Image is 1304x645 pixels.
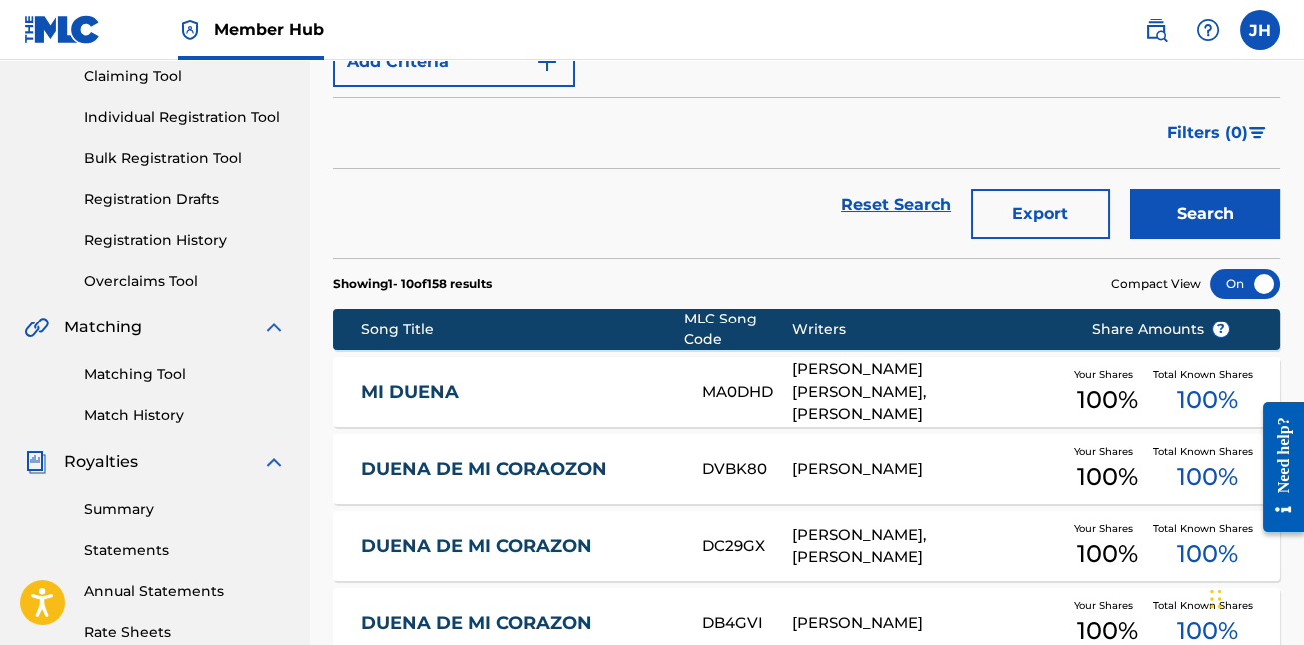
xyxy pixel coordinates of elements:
a: Rate Sheets [84,622,286,643]
div: User Menu [1240,10,1280,50]
img: expand [262,450,286,474]
a: Individual Registration Tool [84,107,286,128]
a: DUENA DE MI CORAOZON [361,458,674,481]
a: Reset Search [831,183,961,227]
div: Drag [1210,569,1222,629]
img: Royalties [24,450,48,474]
button: Export [971,189,1110,239]
span: Total Known Shares [1153,521,1261,536]
div: Song Title [361,320,683,340]
a: Matching Tool [84,364,286,385]
img: expand [262,316,286,339]
iframe: Resource Center [1248,386,1304,547]
div: DC29GX [702,535,792,558]
span: Total Known Shares [1153,444,1261,459]
a: Bulk Registration Tool [84,148,286,169]
div: MLC Song Code [684,309,792,350]
span: Share Amounts [1092,320,1230,340]
a: Summary [84,499,286,520]
button: Search [1130,189,1280,239]
div: [PERSON_NAME] [792,612,1061,635]
span: 100 % [1177,382,1238,418]
a: Annual Statements [84,581,286,602]
span: Filters ( 0 ) [1167,121,1248,145]
div: [PERSON_NAME] [792,458,1061,481]
div: MA0DHD [702,381,792,404]
img: help [1196,18,1220,42]
span: 100 % [1177,459,1238,495]
span: Royalties [64,450,138,474]
a: Statements [84,540,286,561]
span: Your Shares [1074,521,1141,536]
img: MLC Logo [24,15,101,44]
span: 100 % [1077,536,1138,572]
span: Member Hub [214,18,324,41]
div: Writers [792,320,1061,340]
div: [PERSON_NAME] [PERSON_NAME], [PERSON_NAME] [792,358,1061,426]
a: DUENA DE MI CORAZON [361,612,674,635]
span: Compact View [1111,275,1201,293]
button: Filters (0) [1155,108,1280,158]
span: 100 % [1077,459,1138,495]
a: Registration Drafts [84,189,286,210]
span: ? [1213,322,1229,337]
span: Total Known Shares [1153,367,1261,382]
div: Help [1188,10,1228,50]
div: DVBK80 [702,458,792,481]
span: Total Known Shares [1153,598,1261,613]
a: DUENA DE MI CORAZON [361,535,674,558]
span: Your Shares [1074,444,1141,459]
a: MI DUENA [361,381,674,404]
div: DB4GVI [702,612,792,635]
p: Showing 1 - 10 of 158 results [333,275,492,293]
a: Overclaims Tool [84,271,286,292]
a: Public Search [1136,10,1176,50]
iframe: Chat Widget [1204,549,1304,645]
span: 100 % [1077,382,1138,418]
img: 9d2ae6d4665cec9f34b9.svg [535,50,559,74]
div: [PERSON_NAME], [PERSON_NAME] [792,524,1061,569]
img: search [1144,18,1168,42]
a: Match History [84,405,286,426]
img: Matching [24,316,49,339]
span: Your Shares [1074,367,1141,382]
img: Top Rightsholder [178,18,202,42]
button: Add Criteria [333,37,575,87]
span: 100 % [1177,536,1238,572]
span: Matching [64,316,142,339]
a: Claiming Tool [84,66,286,87]
img: filter [1249,127,1266,139]
a: Registration History [84,230,286,251]
span: Your Shares [1074,598,1141,613]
